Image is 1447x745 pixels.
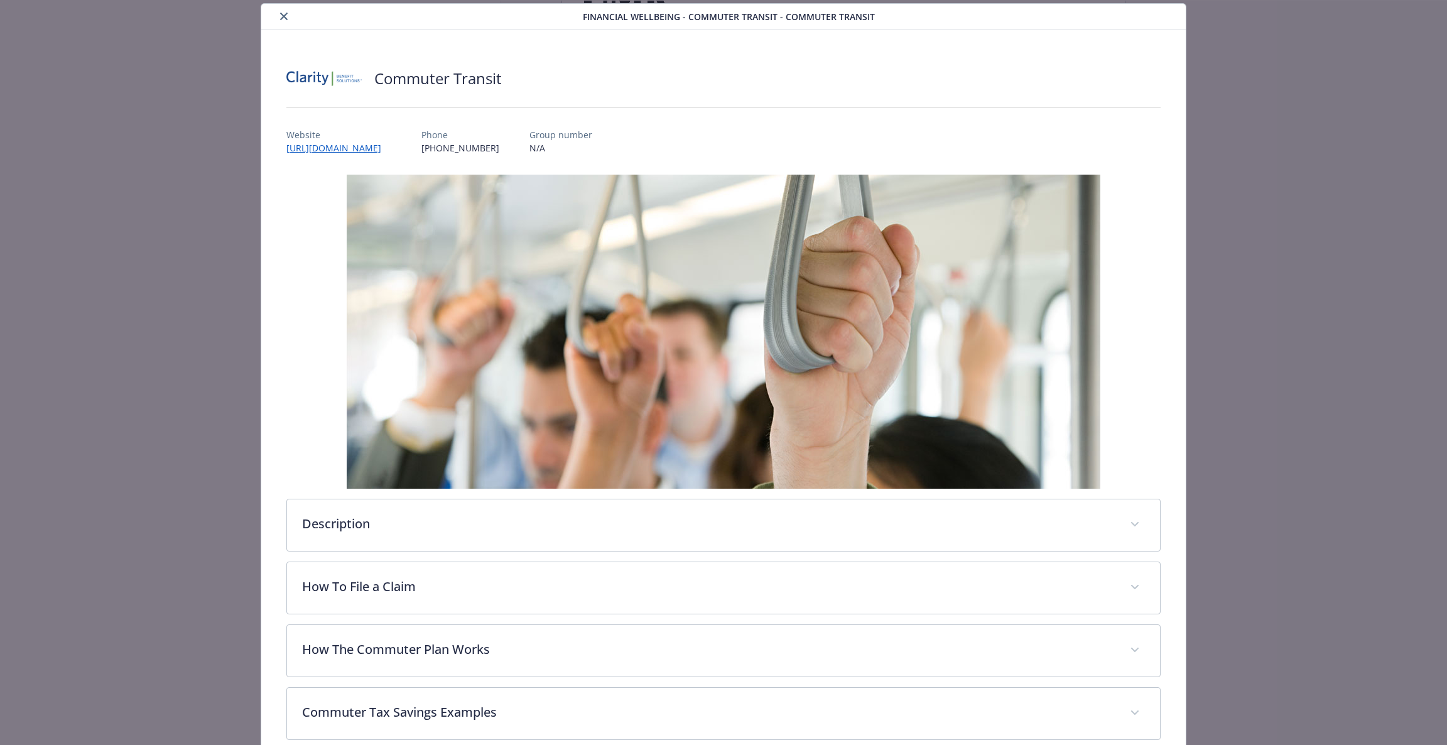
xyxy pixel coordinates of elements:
p: N/A [529,141,592,155]
p: Commuter Tax Savings Examples [302,703,1115,722]
div: How To File a Claim [287,562,1161,614]
img: banner [347,175,1100,489]
div: Description [287,499,1161,551]
h2: Commuter Transit [374,68,502,89]
a: [URL][DOMAIN_NAME] [286,142,391,154]
p: How The Commuter Plan Works [302,640,1115,659]
p: Phone [421,128,499,141]
p: Description [302,514,1115,533]
div: How The Commuter Plan Works [287,625,1161,677]
button: close [276,9,291,24]
p: Group number [529,128,592,141]
p: How To File a Claim [302,577,1115,596]
p: [PHONE_NUMBER] [421,141,499,155]
span: Financial Wellbeing - Commuter Transit - Commuter Transit [583,10,875,23]
img: Clarity Benefit Solutions [286,60,362,97]
div: Commuter Tax Savings Examples [287,688,1161,739]
p: Website [286,128,391,141]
